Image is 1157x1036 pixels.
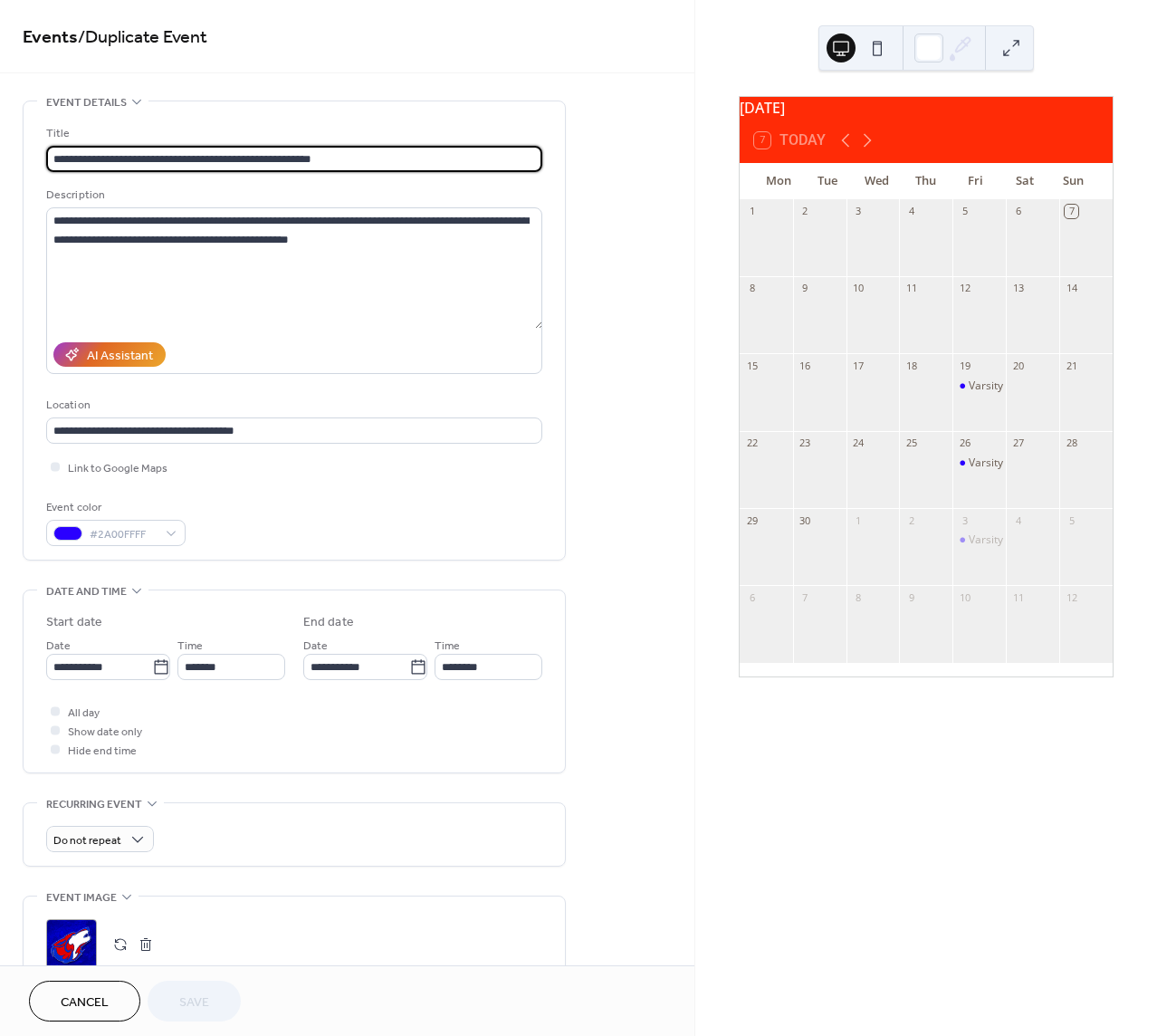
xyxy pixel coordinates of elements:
[1011,282,1025,295] div: 13
[852,436,865,450] div: 24
[46,919,97,970] div: ;
[46,124,539,143] div: Title
[1065,513,1078,527] div: 5
[904,282,918,295] div: 11
[1065,359,1078,372] div: 21
[798,359,812,372] div: 16
[754,163,803,199] div: Mon
[951,163,999,199] div: Fri
[303,637,328,656] span: Date
[958,282,971,295] div: 12
[1011,205,1025,218] div: 6
[1011,590,1025,604] div: 11
[958,359,971,372] div: 19
[852,590,865,604] div: 8
[53,342,166,367] button: AI Assistant
[46,396,539,415] div: Location
[852,163,901,199] div: Wed
[745,205,759,218] div: 1
[958,436,971,450] div: 26
[1011,436,1025,450] div: 27
[1049,163,1098,199] div: Sun
[740,97,1113,119] div: [DATE]
[852,359,865,372] div: 17
[46,582,127,601] span: Date and time
[958,513,971,527] div: 3
[1065,205,1078,218] div: 7
[904,513,918,527] div: 2
[798,436,812,450] div: 23
[78,20,207,55] span: / Duplicate Event
[958,590,971,604] div: 10
[68,742,137,761] span: Hide end time
[177,637,203,656] span: Time
[852,282,865,295] div: 10
[952,379,1006,394] div: Varsity Football - Home vs Battlefield
[68,723,142,742] span: Show date only
[46,498,182,517] div: Event color
[745,282,759,295] div: 8
[23,20,78,55] a: Events
[1065,590,1078,604] div: 12
[46,637,71,656] span: Date
[952,456,1006,471] div: Varsity Football - Home vs Freedom
[958,205,971,218] div: 5
[435,637,460,656] span: Time
[798,590,812,604] div: 7
[90,525,157,544] span: #2A00FFFF
[1065,282,1078,295] div: 14
[745,436,759,450] div: 22
[1065,436,1078,450] div: 28
[745,359,759,372] div: 15
[61,993,109,1012] span: Cancel
[87,347,153,366] div: AI Assistant
[969,379,1153,394] div: Varsity Football - Home vs Battlefield
[904,205,918,218] div: 4
[852,205,865,218] div: 3
[902,163,951,199] div: Thu
[303,613,354,632] div: End date
[803,163,852,199] div: Tue
[852,513,865,527] div: 1
[68,704,100,723] span: All day
[969,456,1147,471] div: Varsity Football - Home vs Freedom
[53,830,121,851] span: Do not repeat
[46,93,127,112] span: Event details
[999,163,1048,199] div: Sat
[1011,513,1025,527] div: 4
[46,186,539,205] div: Description
[46,888,117,907] span: Event image
[952,532,1006,548] div: Varsity Football - Home vs Colgan (HoF Game!)
[46,795,142,814] span: Recurring event
[745,590,759,604] div: 6
[745,513,759,527] div: 29
[29,981,140,1022] button: Cancel
[798,282,812,295] div: 9
[904,359,918,372] div: 18
[904,436,918,450] div: 25
[798,205,812,218] div: 2
[798,513,812,527] div: 30
[68,459,167,478] span: Link to Google Maps
[1011,359,1025,372] div: 20
[46,613,102,632] div: Start date
[904,590,918,604] div: 9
